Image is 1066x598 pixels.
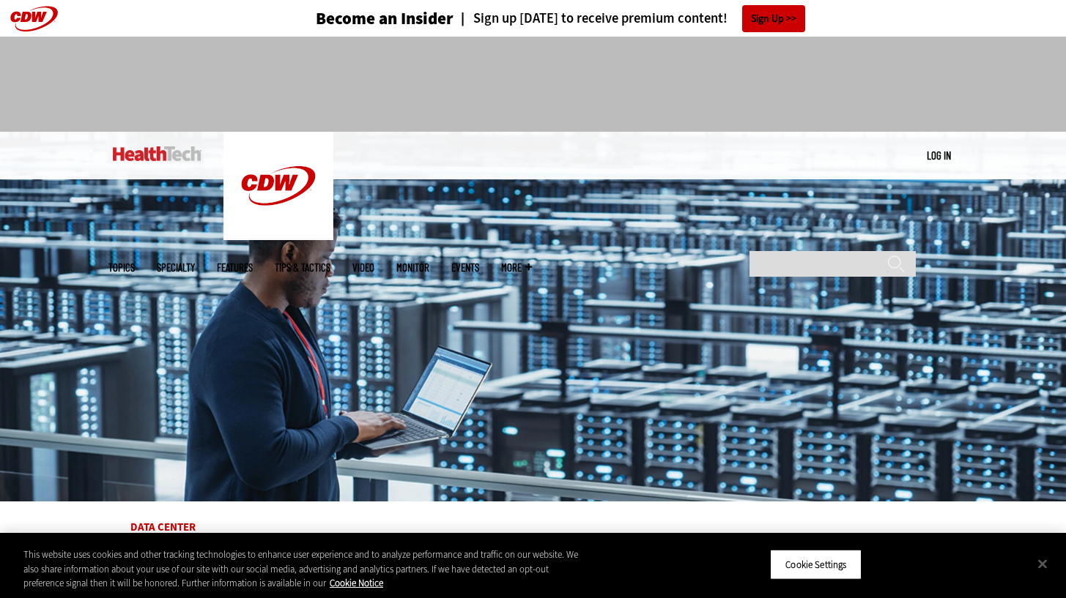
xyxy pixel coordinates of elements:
iframe: advertisement [267,51,800,117]
a: CDW [223,228,333,244]
a: MonITor [396,262,429,273]
span: More [501,262,532,273]
span: Specialty [157,262,195,273]
div: User menu [927,148,951,163]
img: Home [113,146,201,161]
button: Close [1026,547,1059,580]
a: Tips & Tactics [275,262,330,273]
span: Topics [108,262,135,273]
h3: Become an Insider [316,10,454,27]
div: This website uses cookies and other tracking technologies to enhance user experience and to analy... [23,547,586,591]
a: Video [352,262,374,273]
a: Data Center [130,520,196,534]
a: Sign Up [742,5,805,32]
button: Cookie Settings [770,549,862,580]
img: Home [223,132,333,240]
a: Log in [927,149,951,162]
a: Features [217,262,253,273]
a: Become an Insider [261,10,454,27]
a: More information about your privacy [330,577,383,589]
a: Sign up [DATE] to receive premium content! [454,12,728,26]
a: Events [451,262,479,273]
